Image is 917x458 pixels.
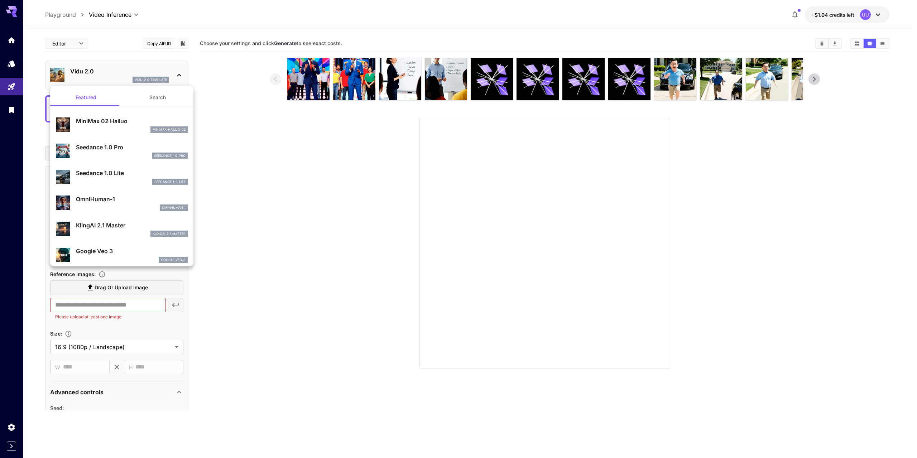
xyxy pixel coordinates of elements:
[76,117,188,125] p: MiniMax 02 Hailuo
[154,179,186,184] p: seedance_1_0_lite
[76,247,188,255] p: Google Veo 3
[56,140,188,162] div: Seedance 1.0 Proseedance_1_0_pro
[76,221,188,230] p: KlingAI 2.1 Master
[56,244,188,266] div: Google Veo 3google_veo_3
[153,231,186,236] p: klingai_2_1_master
[154,153,186,158] p: seedance_1_0_pro
[76,195,188,203] p: OmniHuman‑1
[76,143,188,151] p: Seedance 1.0 Pro
[56,192,188,214] div: OmniHuman‑1omnihuman_1
[162,205,186,210] p: omnihuman_1
[122,89,193,106] button: Search
[161,257,186,262] p: google_veo_3
[153,127,186,132] p: minimax_hailuo_02
[56,166,188,188] div: Seedance 1.0 Liteseedance_1_0_lite
[76,169,188,177] p: Seedance 1.0 Lite
[56,114,188,136] div: MiniMax 02 Hailuominimax_hailuo_02
[56,218,188,240] div: KlingAI 2.1 Masterklingai_2_1_master
[50,89,122,106] button: Featured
